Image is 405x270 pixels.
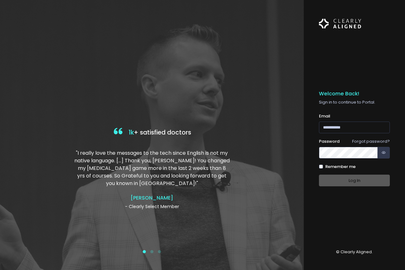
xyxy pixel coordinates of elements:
label: Remember me [325,164,356,170]
h4: [PERSON_NAME] [74,195,230,201]
p: © Clearly Aligned. [319,249,390,255]
label: Email [319,113,330,119]
p: - Clearly Select Member [74,203,230,210]
h5: Welcome Back! [319,91,390,97]
img: Logo Horizontal [319,15,361,32]
label: Password [319,138,340,145]
a: Forgot password? [352,138,390,144]
span: 1k [128,128,134,137]
p: Sign in to continue to Portal. [319,99,390,105]
h4: + satisfied doctors [74,126,230,139]
p: "I really love the messages to the tech since English is not my native language. […] Thank you, [... [74,149,230,187]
